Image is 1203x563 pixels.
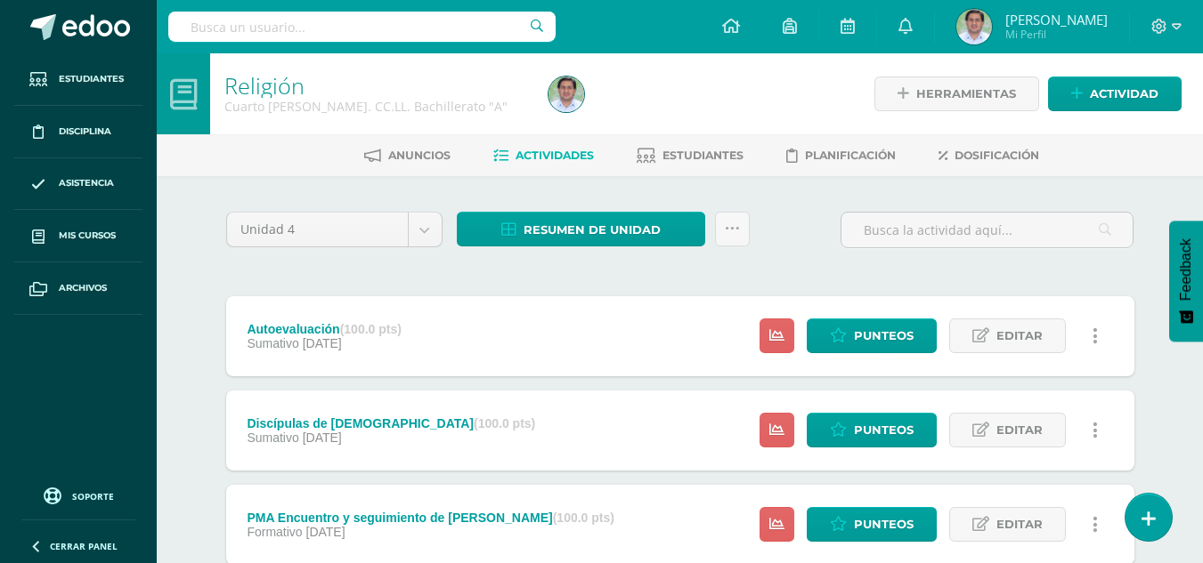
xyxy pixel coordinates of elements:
[637,141,744,170] a: Estudiantes
[59,229,116,243] span: Mis cursos
[553,511,614,525] strong: (100.0 pts)
[14,53,142,106] a: Estudiantes
[474,416,535,430] strong: (100.0 pts)
[996,414,1043,446] span: Editar
[955,149,1039,162] span: Dosificación
[805,149,896,162] span: Planificación
[227,213,442,246] a: Unidad 4
[996,508,1043,541] span: Editar
[59,125,111,139] span: Disciplina
[524,213,661,246] span: Resumen de unidad
[247,511,614,525] div: PMA Encuentro y seguimiento de [PERSON_NAME]
[996,319,1043,352] span: Editar
[306,525,345,539] span: [DATE]
[224,70,305,101] a: Religión
[14,262,142,315] a: Archivos
[14,106,142,158] a: Disciplina
[72,490,114,503] span: Soporte
[916,77,1016,110] span: Herramientas
[59,176,114,190] span: Asistencia
[956,9,992,44] img: 083b1af04f9fe0918e6b283010923b5f.png
[786,141,896,170] a: Planificación
[247,322,402,336] div: Autoevaluación
[247,416,535,430] div: Discípulas de [DEMOGRAPHIC_DATA]
[1005,11,1108,28] span: [PERSON_NAME]
[854,508,914,541] span: Punteos
[59,72,124,86] span: Estudiantes
[549,76,584,112] img: 083b1af04f9fe0918e6b283010923b5f.png
[854,414,914,446] span: Punteos
[807,507,937,542] a: Punteos
[340,322,402,336] strong: (100.0 pts)
[807,413,937,447] a: Punteos
[807,318,937,353] a: Punteos
[224,73,527,98] h1: Religión
[854,319,914,352] span: Punteos
[1005,27,1108,42] span: Mi Perfil
[247,525,302,539] span: Formativo
[457,212,705,246] a: Resumen de unidad
[303,430,342,445] span: [DATE]
[662,149,744,162] span: Estudiantes
[50,540,118,552] span: Cerrar panel
[1169,221,1203,342] button: Feedback - Mostrar encuesta
[841,213,1133,247] input: Busca la actividad aquí...
[247,336,298,350] span: Sumativo
[516,149,594,162] span: Actividades
[1048,76,1182,111] a: Actividad
[493,141,594,170] a: Actividades
[939,141,1039,170] a: Dosificación
[1178,238,1194,301] span: Feedback
[21,483,135,507] a: Soporte
[168,12,556,42] input: Busca un usuario...
[59,281,107,295] span: Archivos
[303,336,342,350] span: [DATE]
[14,210,142,262] a: Mis cursos
[364,141,451,170] a: Anuncios
[247,430,298,445] span: Sumativo
[14,158,142,211] a: Asistencia
[1090,77,1158,110] span: Actividad
[874,76,1039,111] a: Herramientas
[224,98,527,115] div: Cuarto Bach. CC.LL. Bachillerato 'A'
[388,149,451,162] span: Anuncios
[240,213,394,246] span: Unidad 4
